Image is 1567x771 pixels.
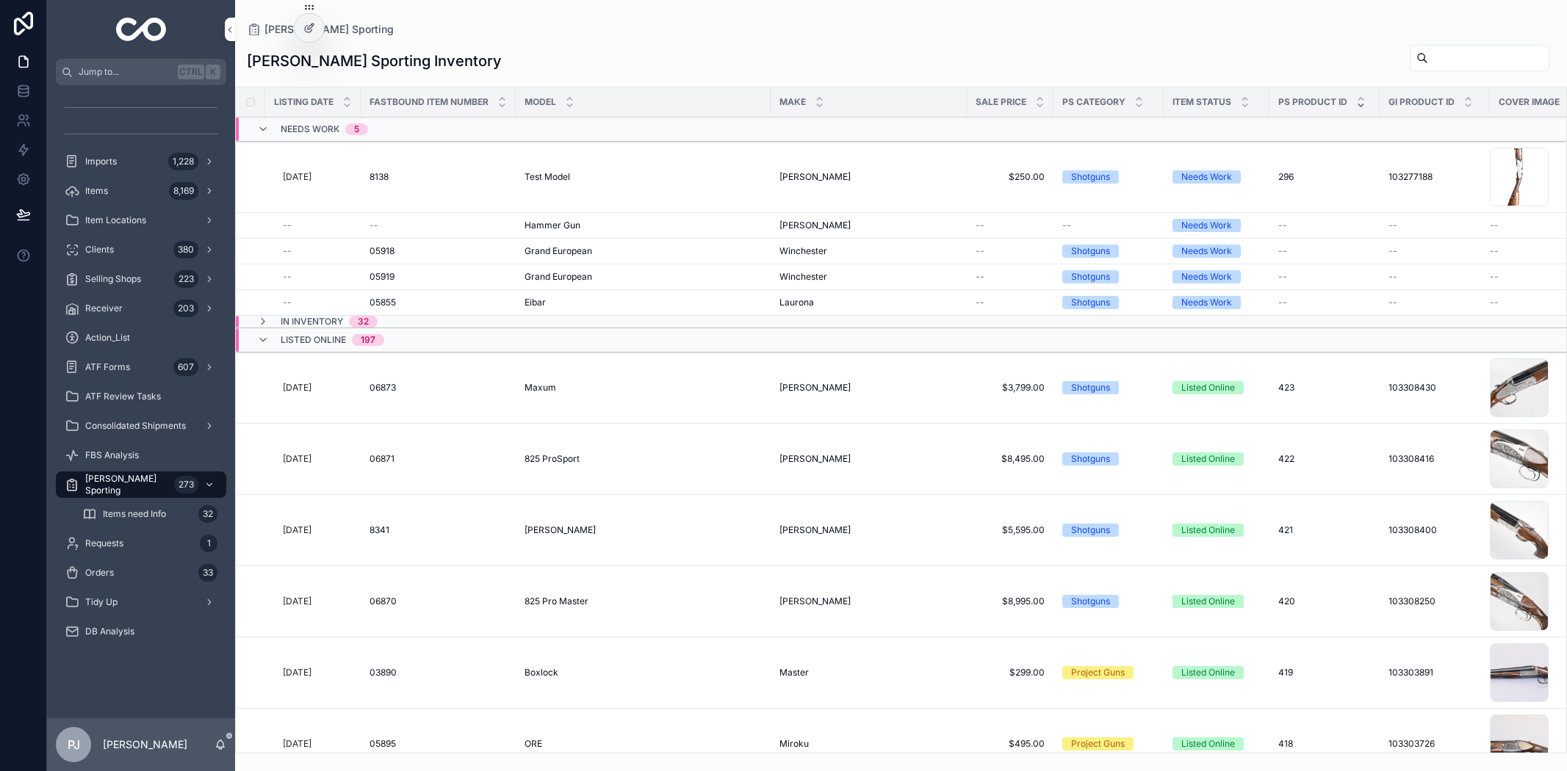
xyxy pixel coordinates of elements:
[1062,96,1125,108] span: PS Category
[1278,171,1294,183] span: 296
[976,171,1045,183] a: $250.00
[283,524,311,536] p: [DATE]
[283,453,311,465] p: [DATE]
[56,178,226,204] a: Items8,169
[525,220,762,231] a: Hammer Gun
[1278,297,1371,308] a: --
[1172,296,1261,309] a: Needs Work
[283,245,292,257] span: --
[976,382,1045,394] a: $3,799.00
[525,453,762,465] a: 825 ProSport
[976,245,1045,257] a: --
[525,220,580,231] span: Hammer Gun
[1278,245,1287,257] span: --
[56,325,226,351] a: Action_List
[1181,245,1232,258] div: Needs Work
[283,171,311,183] p: [DATE]
[1388,297,1397,308] span: --
[1388,382,1436,394] span: 103308430
[1172,96,1231,108] span: Item Status
[174,270,198,288] div: 223
[1181,170,1232,184] div: Needs Work
[173,300,198,317] div: 203
[1172,737,1261,750] a: Listed Online
[1388,245,1397,257] span: --
[370,297,507,308] a: 05855
[56,59,226,85] button: Jump to...CtrlK
[525,96,556,108] span: Model
[1071,245,1110,258] div: Shotguns
[1388,596,1481,607] a: 103308250
[1172,245,1261,258] a: Needs Work
[779,738,809,750] span: Miroku
[85,567,114,579] span: Orders
[976,524,1045,536] a: $5,595.00
[976,297,1045,308] a: --
[56,266,226,292] a: Selling Shops223
[198,564,217,582] div: 33
[1388,245,1481,257] a: --
[370,524,389,536] span: 8341
[779,667,809,678] span: Master
[173,241,198,258] div: 380
[1278,667,1371,678] a: 419
[73,501,226,527] a: Items need Info32
[361,334,375,346] div: 197
[283,596,311,607] p: [DATE]
[85,473,168,496] span: [PERSON_NAME] Sporting
[85,596,118,608] span: Tidy Up
[370,596,507,607] a: 06870
[525,453,580,465] span: 825 ProSport
[779,596,958,607] a: [PERSON_NAME]
[56,207,226,234] a: Item Locations
[976,220,984,231] span: --
[283,596,352,607] a: [DATE]
[1278,382,1294,394] span: 423
[85,361,130,373] span: ATF Forms
[1062,245,1155,258] a: Shotguns
[525,297,762,308] a: Eibar
[976,596,1045,607] a: $8,995.00
[85,537,123,549] span: Requests
[1278,382,1371,394] a: 423
[525,524,596,536] span: [PERSON_NAME]
[525,738,542,750] span: ORE
[976,738,1045,750] a: $495.00
[1388,96,1455,108] span: GI Product ID
[1278,667,1293,678] span: 419
[779,271,827,283] span: Winchester
[370,453,395,465] span: 06871
[370,245,507,257] a: 05918
[1062,737,1155,750] a: Project Guns
[1278,453,1294,465] span: 422
[370,524,507,536] a: 8341
[370,271,507,283] a: 05919
[1062,270,1155,283] a: Shotguns
[85,273,141,285] span: Selling Shops
[281,123,339,135] span: Needs Work
[370,382,507,394] a: 06873
[47,85,235,664] div: scrollable content
[283,453,352,465] a: [DATE]
[1062,170,1155,184] a: Shotguns
[56,413,226,439] a: Consolidated Shipments
[1181,452,1235,466] div: Listed Online
[525,297,546,308] span: Eibar
[370,271,395,283] span: 05919
[976,297,984,308] span: --
[283,738,352,750] a: [DATE]
[283,524,352,536] a: [DATE]
[1278,297,1287,308] span: --
[976,220,1045,231] a: --
[1172,595,1261,608] a: Listed Online
[169,182,198,200] div: 8,169
[1062,220,1071,231] span: --
[779,96,806,108] span: Make
[200,535,217,552] div: 1
[283,382,311,394] p: [DATE]
[85,185,108,197] span: Items
[1062,524,1155,537] a: Shotguns
[103,508,166,520] span: Items need Info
